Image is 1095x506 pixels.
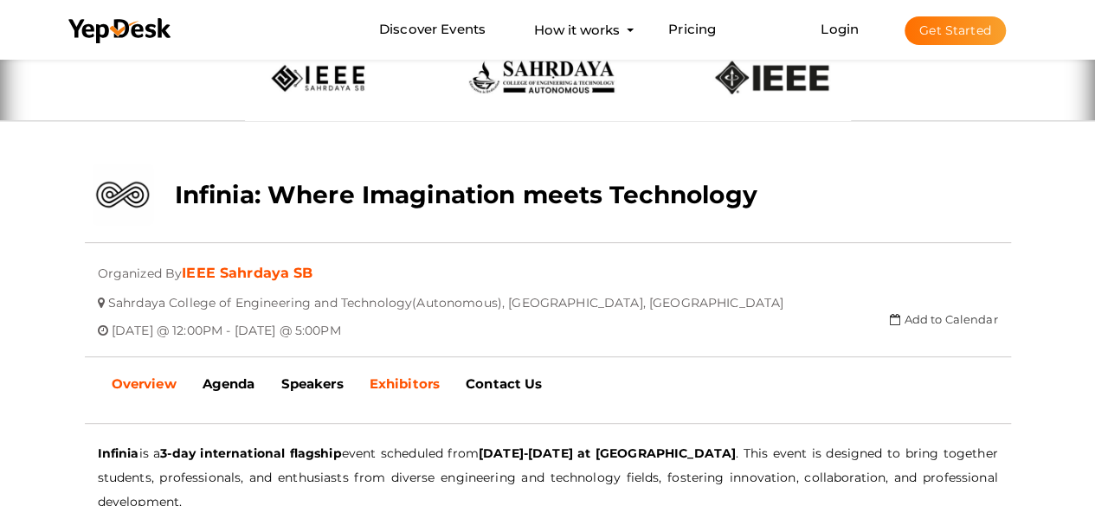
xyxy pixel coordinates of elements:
button: How it works [529,14,625,46]
b: Overview [112,375,177,392]
b: Infinia [98,445,139,461]
b: Infinia: Where Imagination meets Technology [175,180,757,209]
a: Contact Us [453,362,555,406]
a: Discover Events [379,14,486,46]
span: Sahrdaya College of Engineering and Technology(Autonomous), [GEOGRAPHIC_DATA], [GEOGRAPHIC_DATA] [108,282,783,311]
a: Overview [99,362,190,406]
a: Pricing [668,14,716,46]
a: Agenda [190,362,268,406]
span: [DATE] @ 12:00PM - [DATE] @ 5:00PM [112,310,341,338]
span: Organized By [98,253,183,281]
a: IEEE Sahrdaya SB [182,265,312,281]
b: [DATE]-[DATE] at [GEOGRAPHIC_DATA] [479,445,736,461]
b: 3-day international flagship [160,445,341,461]
button: Get Started [905,16,1006,45]
a: Exhibitors [357,362,453,406]
a: Add to Calendar [889,312,997,326]
img: RA1XITUX_small.png [93,164,153,225]
a: Login [821,21,859,37]
b: Contact Us [466,375,542,392]
a: Speakers [267,362,356,406]
b: Speakers [280,375,343,392]
b: Exhibitors [370,375,440,392]
b: Agenda [203,375,255,392]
